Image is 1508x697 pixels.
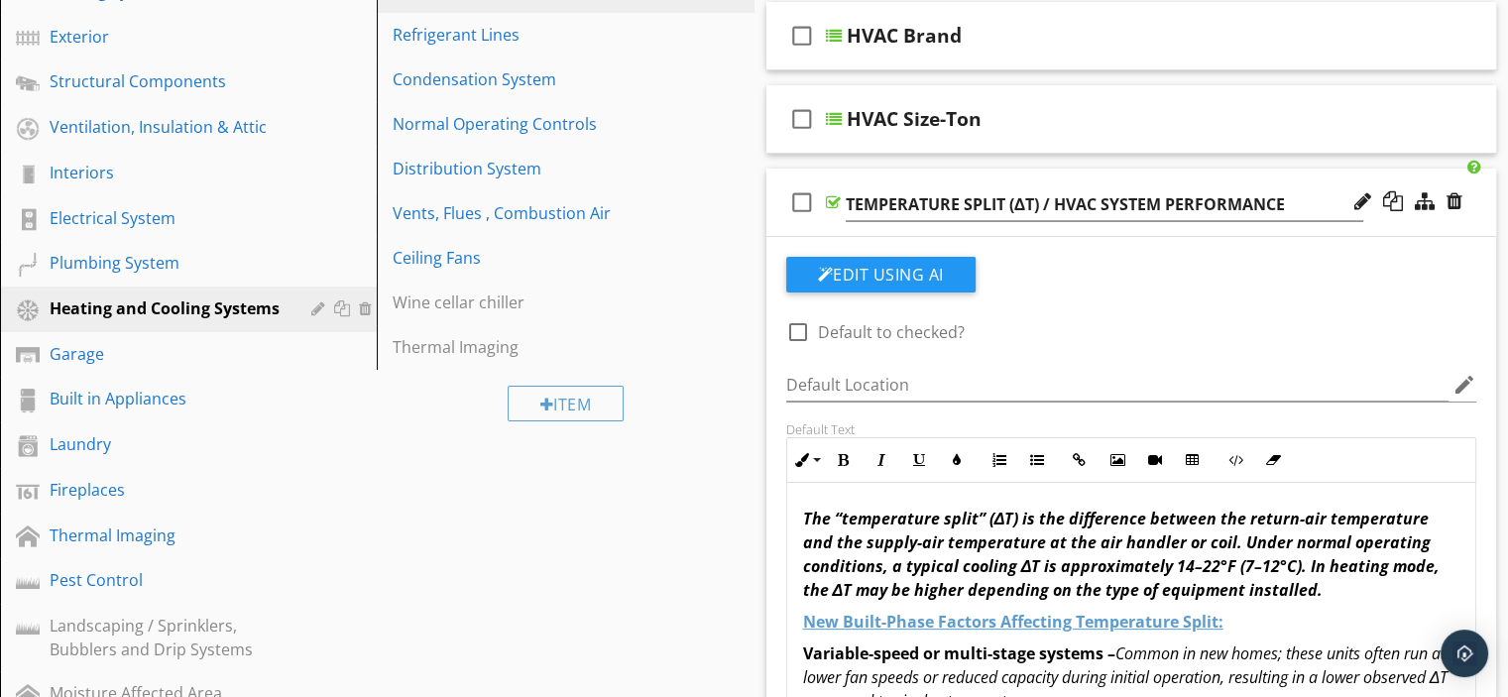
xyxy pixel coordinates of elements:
[50,115,283,139] div: Ventilation, Insulation & Attic
[50,296,283,320] div: Heating and Cooling Systems
[803,508,1441,601] em: The “temperature split” (ΔT) is the difference between the return-air temperature and the supply-...
[393,157,669,180] div: Distribution System
[1452,373,1476,397] i: edit
[393,246,669,270] div: Ceiling Fans
[393,335,669,359] div: Thermal Imaging
[50,387,283,410] div: Built in Appliances
[50,614,283,661] div: Landscaping / Sprinklers, Bubblers and Drip Systems
[786,178,818,226] i: check_box_outline_blank
[50,25,283,49] div: Exterior
[803,642,1115,664] strong: Variable-speed or multi-stage systems –
[1254,441,1292,479] button: Clear Formatting
[50,568,283,592] div: Pest Control
[50,251,283,275] div: Plumbing System
[1136,441,1174,479] button: Insert Video
[393,112,669,136] div: Normal Operating Controls
[393,23,669,47] div: Refrigerant Lines
[50,478,283,502] div: Fireplaces
[50,206,283,230] div: Electrical System
[818,322,965,342] label: Default to checked?
[847,107,982,131] div: HVAC Size-Ton
[786,257,976,292] button: Edit Using AI
[508,386,625,421] div: Item
[786,95,818,143] i: check_box_outline_blank
[393,290,669,314] div: Wine cellar chiller
[1441,630,1488,677] div: Open Intercom Messenger
[393,67,669,91] div: Condensation System
[786,12,818,59] i: check_box_outline_blank
[786,421,1477,437] div: Default Text
[50,432,283,456] div: Laundry
[786,369,1450,402] input: Default Location
[1174,441,1212,479] button: Insert Table
[50,69,283,93] div: Structural Components
[1217,441,1254,479] button: Code View
[50,342,283,366] div: Garage
[50,161,283,184] div: Interiors
[393,201,669,225] div: Vents, Flues , Combustion Air
[847,24,962,48] div: HVAC Brand
[1099,441,1136,479] button: Insert Image (Ctrl+P)
[50,523,283,547] div: Thermal Imaging
[803,611,1223,633] u: New Built-Phase Factors Affecting Temperature Split:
